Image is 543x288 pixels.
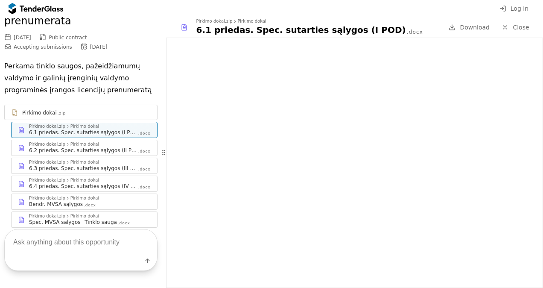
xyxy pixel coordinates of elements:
[70,196,99,200] div: Pirkimo dokai
[511,5,528,12] span: Log in
[11,194,158,210] a: Pirkimo dokai.zipPirkimo dokaiBendr. MVSA sąlygos.docx
[513,24,529,31] span: Close
[138,167,151,172] div: .docx
[29,129,137,136] div: 6.1 priedas. Spec. sutarties sąlygos (I POD)
[29,142,65,147] div: Pirkimo dokai.zip
[22,109,57,116] div: Pirkimo dokai
[29,124,65,129] div: Pirkimo dokai.zip
[460,24,490,31] span: Download
[29,147,137,154] div: 6.2 priedas. Spec. sutarties sąlygos (II POD)
[70,178,99,182] div: Pirkimo dokai
[11,212,158,228] a: Pirkimo dokai.zipPirkimo dokaiSpec. MVSA sąlygos _Tinklo sauga.docx
[496,22,534,33] a: Close
[70,124,99,129] div: Pirkimo dokai
[14,35,31,41] div: [DATE]
[70,160,99,165] div: Pirkimo dokai
[11,176,158,192] a: Pirkimo dokai.zipPirkimo dokai6.4 priedas. Spec. sutarties sąlygos (IV POD).docx
[29,165,137,172] div: 6.3 priedas. Spec. sutarties sąlygos (III POD)
[497,3,531,14] button: Log in
[138,131,151,136] div: .docx
[84,203,96,208] div: .docx
[29,196,65,200] div: Pirkimo dokai.zip
[14,44,72,50] span: Accepting submissions
[70,142,99,147] div: Pirkimo dokai
[138,149,151,154] div: .docx
[49,35,87,41] span: Public contract
[58,111,66,116] div: .zip
[196,24,406,36] div: 6.1 priedas. Spec. sutarties sąlygos (I POD)
[11,158,158,174] a: Pirkimo dokai.zipPirkimo dokai6.3 priedas. Spec. sutarties sąlygos (III POD).docx
[11,122,158,138] a: Pirkimo dokai.zipPirkimo dokai6.1 priedas. Spec. sutarties sąlygos (I POD).docx
[407,29,423,36] div: .docx
[196,19,233,24] div: Pirkimo dokai.zip
[90,44,108,50] div: [DATE]
[29,183,137,190] div: 6.4 priedas. Spec. sutarties sąlygos (IV POD)
[446,22,492,33] a: Download
[29,201,83,208] div: Bendr. MVSA sąlygos
[11,140,158,156] a: Pirkimo dokai.zipPirkimo dokai6.2 priedas. Spec. sutarties sąlygos (II POD).docx
[138,185,151,190] div: .docx
[4,105,158,120] a: Pirkimo dokai.zip
[29,160,65,165] div: Pirkimo dokai.zip
[29,178,65,182] div: Pirkimo dokai.zip
[237,19,266,24] div: Pirkimo dokai
[4,60,158,96] p: Perkama tinklo saugos, pažeidžiamumų valdymo ir galinių įrenginių valdymo programinės įrangos lic...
